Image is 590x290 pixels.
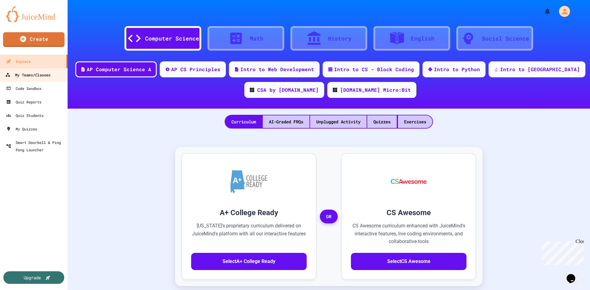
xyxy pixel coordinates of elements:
[3,32,65,47] a: Create
[250,88,254,92] img: CODE_logo_RGB.png
[334,66,414,73] div: Intro to CS - Block Coding
[434,66,480,73] div: Intro to Python
[191,253,307,270] button: SelectA+ College Ready
[320,210,338,224] span: OR
[411,34,435,43] div: English
[225,115,262,128] div: Curriculum
[6,98,41,106] div: Quiz Reports
[2,2,42,39] div: Chat with us now!Close
[263,115,309,128] div: AI-Graded FRQs
[328,34,352,43] div: History
[6,6,61,22] img: logo-orange.svg
[171,66,220,73] div: AP CS Principles
[333,88,337,92] img: CODE_logo_RGB.png
[6,85,41,92] div: Code Sandbox
[532,6,553,17] div: My Notifications
[351,207,466,218] h3: CS Awesome
[5,71,50,79] div: My Teams/Classes
[240,66,314,73] div: Intro to Web Development
[310,115,367,128] div: Unplugged Activity
[367,115,397,128] div: Quizzes
[351,253,466,270] button: SelectCS Awesome
[340,86,411,94] div: [DOMAIN_NAME] Micro:Bit
[564,265,584,284] iframe: chat widget
[553,4,572,18] div: My Account
[6,58,31,65] div: Explore
[385,163,433,200] img: CS Awesome
[87,66,151,73] div: AP Computer Science A
[24,274,41,281] div: Upgrade
[230,170,267,193] img: A+ College Ready
[539,239,584,265] iframe: chat widget
[500,66,580,73] div: Intro to [GEOGRAPHIC_DATA]
[191,222,307,246] p: [US_STATE]'s proprietary curriculum delivered on JuiceMind's platform with all our interactive fe...
[250,34,263,43] div: Math
[398,115,432,128] div: Exercises
[191,207,307,218] h3: A+ College Ready
[6,125,37,133] div: My Quizzes
[6,139,65,153] div: Smart Doorbell & Ping Pong Launcher
[6,112,44,119] div: Quiz Students
[482,34,529,43] div: Social Science
[351,222,466,246] p: CS Awesome curriculum enhanced with JuiceMind's interactive features, live coding environments, a...
[257,86,319,94] div: CSA by [DOMAIN_NAME]
[145,34,199,43] div: Computer Science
